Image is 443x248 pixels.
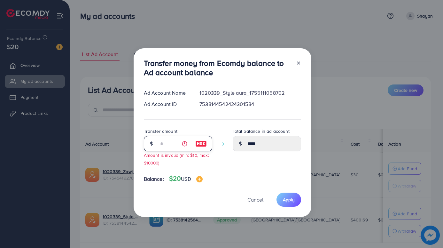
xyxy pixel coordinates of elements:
[195,140,207,148] img: image
[276,193,301,206] button: Apply
[144,128,177,134] label: Transfer amount
[283,196,295,203] span: Apply
[139,89,195,97] div: Ad Account Name
[194,89,306,97] div: 1020339_Style aura_1755111058702
[247,196,263,203] span: Cancel
[144,152,209,165] small: Amount is invalid (min: $10, max: $10000)
[233,128,290,134] label: Total balance in ad account
[194,100,306,108] div: 7538144542424301584
[196,176,203,182] img: image
[144,175,164,183] span: Balance:
[181,175,191,182] span: USD
[139,100,195,108] div: Ad Account ID
[144,59,291,77] h3: Transfer money from Ecomdy balance to Ad account balance
[239,193,271,206] button: Cancel
[169,175,203,183] h4: $20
